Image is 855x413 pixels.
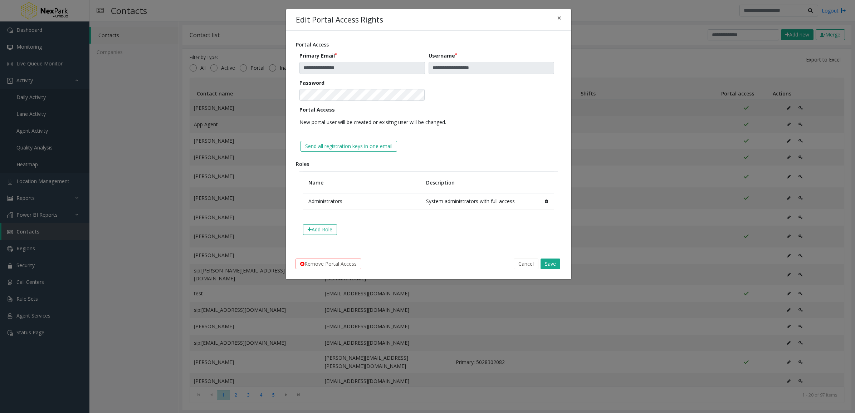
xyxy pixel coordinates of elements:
[303,172,421,193] th: Name
[299,79,324,87] label: Password
[303,193,421,209] td: Administrators
[296,14,383,26] h4: Edit Portal Access Rights
[299,116,554,128] p: New portal user will be created or exisitng user will be changed.
[296,41,329,48] span: Portal Access
[421,193,539,209] td: System administrators with full access
[541,259,560,269] button: Save
[301,141,397,152] button: Send all registration keys in one email
[421,172,539,193] th: Description
[299,106,335,113] label: Portal Access
[429,52,457,59] label: Username
[296,161,309,167] span: Roles
[557,13,561,23] span: ×
[299,52,337,59] label: Primary Email
[303,224,337,235] button: Add Role
[295,259,361,269] button: Remove Portal Access
[514,259,538,269] button: Cancel
[552,9,566,27] button: Close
